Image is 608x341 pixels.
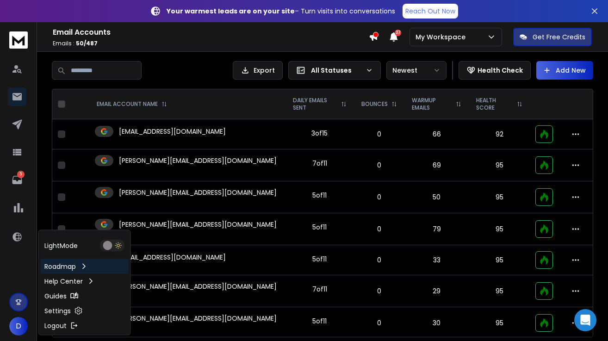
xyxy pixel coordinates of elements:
a: Help Center [41,274,129,289]
p: [PERSON_NAME][EMAIL_ADDRESS][DOMAIN_NAME] [119,282,277,291]
p: 0 [360,318,399,328]
p: DAILY EMAILS SENT [293,97,337,112]
div: 5 of 11 [312,316,327,326]
a: Reach Out Now [403,4,458,19]
p: Health Check [478,66,523,75]
td: 92 [469,119,530,149]
td: 66 [404,119,469,149]
p: [PERSON_NAME][EMAIL_ADDRESS][DOMAIN_NAME] [119,220,277,229]
td: 30 [404,307,469,339]
p: Get Free Credits [533,32,585,42]
button: Health Check [459,61,531,80]
p: [PERSON_NAME][EMAIL_ADDRESS][DOMAIN_NAME] [119,314,277,323]
a: Settings [41,304,129,318]
div: 5 of 11 [312,191,327,200]
td: 33 [404,245,469,275]
td: 79 [404,213,469,245]
div: Open Intercom Messenger [574,309,596,331]
button: D [9,317,28,335]
p: BOUNCES [361,100,388,108]
div: 7 of 11 [312,159,327,168]
p: Reach Out Now [405,6,455,16]
span: 50 / 487 [76,39,98,47]
p: [EMAIL_ADDRESS][DOMAIN_NAME] [119,127,226,136]
p: [EMAIL_ADDRESS][DOMAIN_NAME] [119,253,226,262]
div: 5 of 11 [312,254,327,264]
button: Export [233,61,283,80]
h1: Email Accounts [53,27,369,38]
td: 29 [404,275,469,307]
p: 5 [17,171,25,178]
p: – Turn visits into conversations [167,6,395,16]
p: Settings [44,306,71,316]
p: [PERSON_NAME][EMAIL_ADDRESS][DOMAIN_NAME] [119,156,277,165]
div: 3 of 15 [311,129,328,138]
p: Help Center [44,277,83,286]
button: Get Free Credits [513,28,592,46]
td: 69 [404,149,469,181]
td: 95 [469,181,530,213]
td: 50 [404,181,469,213]
p: 0 [360,192,399,202]
p: My Workspace [416,32,469,42]
div: EMAIL ACCOUNT NAME [97,100,167,108]
div: 5 of 11 [312,223,327,232]
button: Newest [386,61,447,80]
p: Logout [44,321,67,330]
td: 95 [469,307,530,339]
p: HEALTH SCORE [476,97,513,112]
td: 95 [469,213,530,245]
p: All Statuses [311,66,362,75]
a: Roadmap [41,259,129,274]
td: 95 [469,149,530,181]
p: 0 [360,286,399,296]
p: Light Mode [44,241,78,250]
a: Guides [41,289,129,304]
p: Emails : [53,40,369,47]
td: 95 [469,245,530,275]
p: 0 [360,224,399,234]
img: logo [9,31,28,49]
a: 5 [8,171,26,189]
p: 0 [360,161,399,170]
p: 0 [360,255,399,265]
p: Roadmap [44,262,76,271]
td: 95 [469,275,530,307]
p: Guides [44,291,67,301]
p: [PERSON_NAME][EMAIL_ADDRESS][DOMAIN_NAME] [119,188,277,197]
button: Add New [536,61,593,80]
strong: Your warmest leads are on your site [167,6,295,16]
span: 27 [395,30,401,36]
p: WARMUP EMAILS [412,97,453,112]
div: 7 of 11 [312,285,327,294]
p: 0 [360,130,399,139]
